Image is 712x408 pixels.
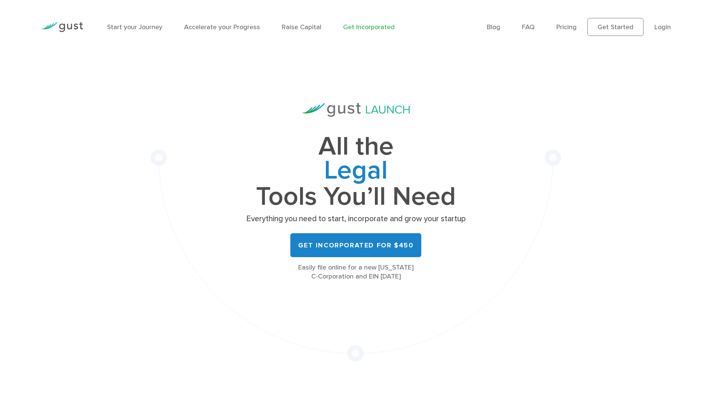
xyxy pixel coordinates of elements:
a: Start your Journey [107,23,162,31]
img: Gust Launch Logo [302,103,410,117]
a: FAQ [522,23,535,31]
a: Login [654,23,671,31]
a: Pricing [556,23,577,31]
div: Easily file online for a new [US_STATE] C-Corporation and EIN [DATE] [244,263,468,281]
span: Legal [244,159,468,185]
a: Accelerate your Progress [184,23,260,31]
h1: All the Tools You’ll Need [244,135,468,208]
a: Get Incorporated [343,23,395,31]
a: Get Started [587,18,644,36]
p: Everything you need to start, incorporate and grow your startup [244,214,468,224]
img: Gust Logo [41,22,83,32]
a: Blog [487,23,500,31]
a: Get Incorporated for $450 [290,233,421,257]
a: Raise Capital [282,23,321,31]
